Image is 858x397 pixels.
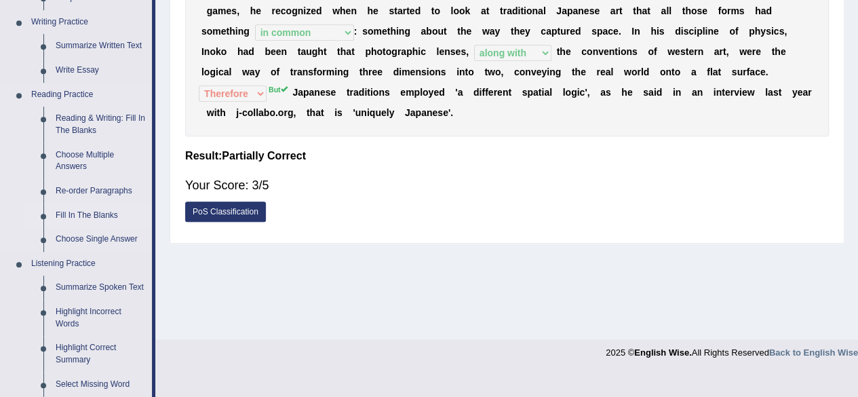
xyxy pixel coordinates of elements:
[572,5,578,16] b: a
[340,5,346,16] b: h
[410,67,415,77] b: e
[661,5,666,16] b: a
[520,67,526,77] b: o
[297,67,303,77] b: a
[450,46,456,57] b: s
[566,26,570,37] b: r
[556,46,560,57] b: t
[368,26,374,37] b: o
[303,5,306,16] b: i
[688,26,694,37] b: c
[343,67,349,77] b: g
[557,26,560,37] b: t
[514,67,520,77] b: c
[298,5,304,16] b: n
[421,67,427,77] b: s
[256,5,261,16] b: e
[618,46,621,57] b: i
[432,26,438,37] b: o
[386,46,392,57] b: o
[25,83,152,107] a: Reading Practice
[784,26,787,37] b: ,
[729,26,735,37] b: o
[290,67,294,77] b: t
[441,67,446,77] b: s
[688,46,694,57] b: e
[546,26,551,37] b: a
[547,67,549,77] b: i
[389,5,394,16] b: s
[766,26,771,37] b: s
[615,46,618,57] b: t
[224,67,229,77] b: a
[526,5,532,16] b: o
[648,46,654,57] b: o
[390,26,396,37] b: h
[306,5,311,16] b: z
[265,46,271,57] b: b
[525,26,530,37] b: y
[575,26,581,37] b: d
[426,26,432,37] b: b
[354,26,357,37] b: :
[597,26,603,37] b: p
[567,5,573,16] b: p
[201,26,207,37] b: s
[702,26,705,37] b: l
[613,26,619,37] b: e
[513,26,520,37] b: h
[410,5,415,16] b: e
[507,5,512,16] b: a
[520,5,524,16] b: t
[216,67,218,77] b: i
[739,5,745,16] b: s
[439,46,444,57] b: e
[308,67,313,77] b: s
[714,46,720,57] b: a
[520,26,525,37] b: e
[332,5,340,16] b: w
[594,5,600,16] b: e
[271,67,277,77] b: o
[373,5,378,16] b: e
[570,26,575,37] b: e
[459,67,465,77] b: n
[581,46,587,57] b: c
[749,26,755,37] b: p
[532,5,538,16] b: n
[494,26,500,37] b: y
[465,5,470,16] b: k
[204,46,210,57] b: n
[218,5,226,16] b: m
[50,107,152,143] a: Reading & Writing: Fill In The Blanks
[365,46,371,57] b: p
[250,5,256,16] b: h
[500,5,503,16] b: t
[250,67,255,77] b: a
[685,46,688,57] b: t
[681,26,684,37] b: i
[718,5,721,16] b: f
[437,26,444,37] b: u
[609,46,615,57] b: n
[271,46,276,57] b: e
[457,26,461,37] b: t
[391,46,397,57] b: g
[465,67,468,77] b: t
[243,46,248,57] b: a
[337,46,340,57] b: t
[705,26,707,37] b: i
[525,67,531,77] b: n
[752,46,756,57] b: r
[50,336,152,372] a: Highlight Correct Summary
[537,67,542,77] b: e
[235,26,238,37] b: i
[396,26,399,37] b: i
[371,46,377,57] b: h
[359,67,363,77] b: t
[541,67,547,77] b: y
[587,46,593,57] b: o
[418,46,421,57] b: i
[397,5,403,16] b: a
[714,26,719,37] b: e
